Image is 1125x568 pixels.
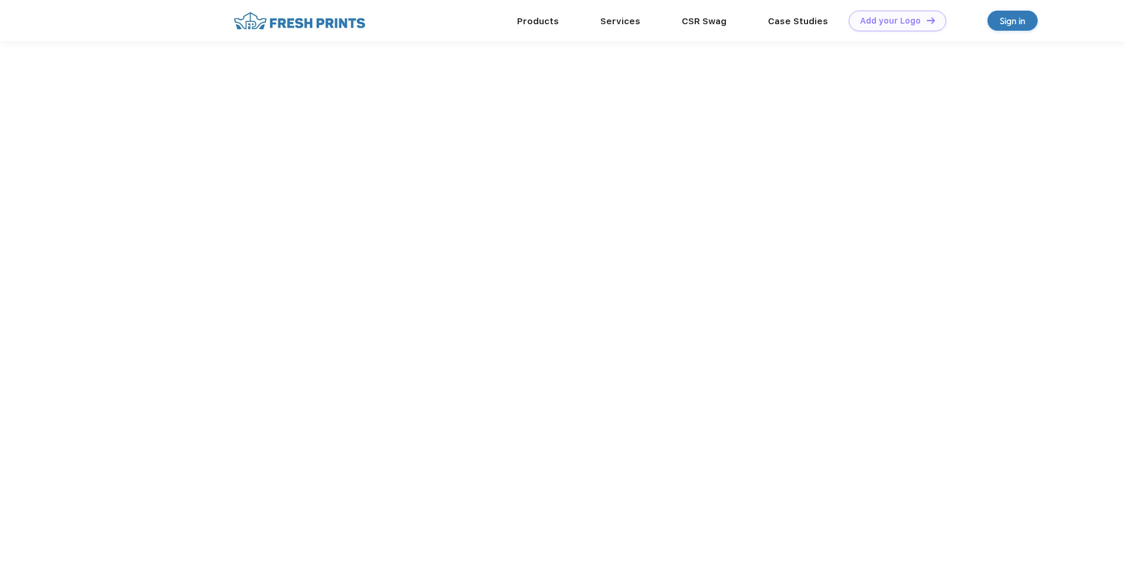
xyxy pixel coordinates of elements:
[517,16,559,27] a: Products
[860,16,921,26] div: Add your Logo
[600,16,640,27] a: Services
[1000,14,1025,28] div: Sign in
[987,11,1038,31] a: Sign in
[927,17,935,24] img: DT
[230,11,369,31] img: fo%20logo%202.webp
[682,16,727,27] a: CSR Swag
